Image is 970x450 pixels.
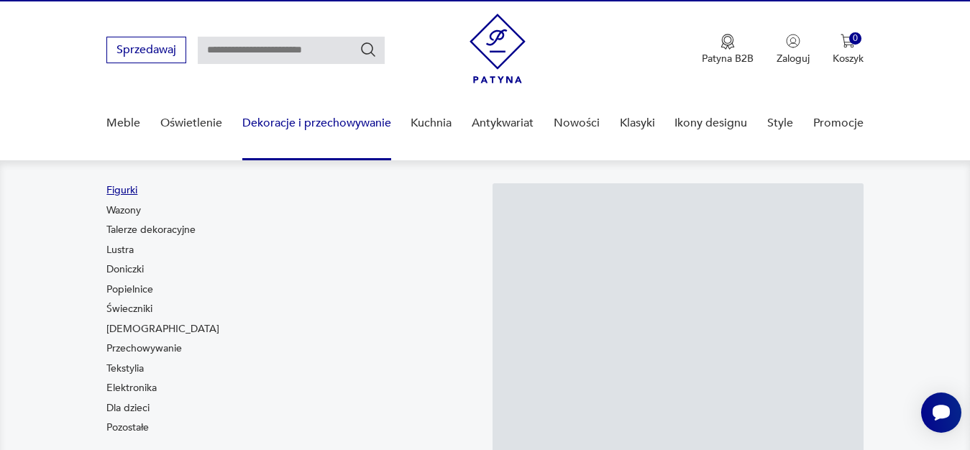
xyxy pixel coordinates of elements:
a: Ikona medaluPatyna B2B [702,34,754,65]
img: Ikona medalu [720,34,735,50]
button: Patyna B2B [702,34,754,65]
div: 0 [849,32,861,45]
a: Wazony [106,203,141,218]
a: [DEMOGRAPHIC_DATA] [106,322,219,336]
a: Promocje [813,96,864,151]
a: Doniczki [106,262,144,277]
a: Oświetlenie [160,96,222,151]
a: Świeczniki [106,302,152,316]
a: Kuchnia [411,96,452,151]
a: Style [767,96,793,151]
a: Pozostałe [106,421,149,435]
p: Koszyk [833,52,864,65]
a: Ikony designu [674,96,747,151]
a: Dla dzieci [106,401,150,415]
a: Popielnice [106,283,153,297]
button: 0Koszyk [833,34,864,65]
p: Patyna B2B [702,52,754,65]
a: Figurki [106,183,137,198]
a: Meble [106,96,140,151]
a: Antykwariat [472,96,534,151]
a: Nowości [554,96,600,151]
button: Sprzedawaj [106,37,186,63]
a: Talerze dekoracyjne [106,223,196,237]
button: Zaloguj [777,34,810,65]
p: Zaloguj [777,52,810,65]
a: Elektronika [106,381,157,395]
img: Ikona koszyka [841,34,855,48]
button: Szukaj [360,41,377,58]
a: Klasyki [620,96,655,151]
a: Dekoracje i przechowywanie [242,96,391,151]
a: Sprzedawaj [106,46,186,56]
a: Tekstylia [106,362,144,376]
a: Przechowywanie [106,341,182,356]
img: Ikonka użytkownika [786,34,800,48]
iframe: Smartsupp widget button [921,392,961,433]
a: Lustra [106,243,134,257]
img: Patyna - sklep z meblami i dekoracjami vintage [470,14,526,83]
